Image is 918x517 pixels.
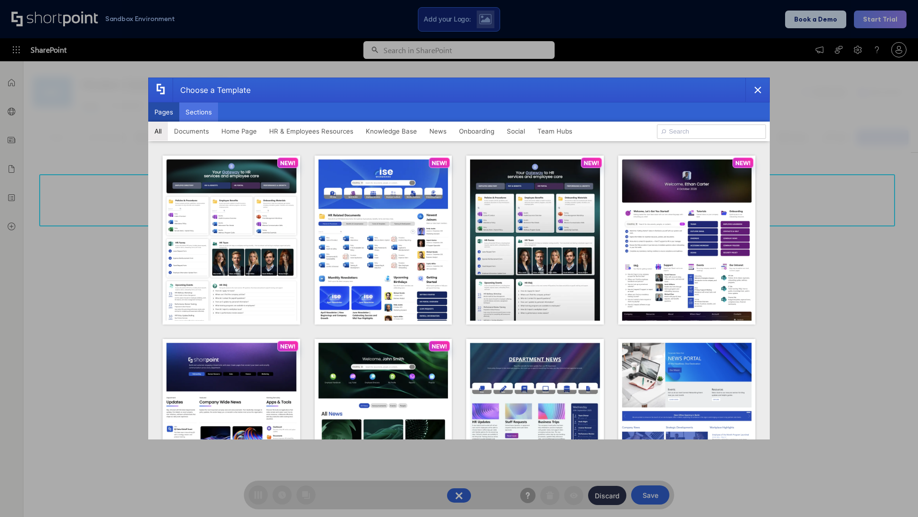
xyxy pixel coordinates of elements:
p: NEW! [280,343,295,350]
div: Choose a Template [173,78,251,102]
button: Sections [179,102,218,122]
p: NEW! [432,343,447,350]
p: NEW! [584,159,599,167]
p: NEW! [280,159,295,167]
button: Team Hubs [531,122,579,141]
input: Search [657,124,766,139]
button: Home Page [215,122,263,141]
button: HR & Employees Resources [263,122,360,141]
button: Social [501,122,531,141]
button: All [148,122,168,141]
p: NEW! [735,159,751,167]
button: Onboarding [453,122,501,141]
button: News [423,122,453,141]
button: Knowledge Base [360,122,423,141]
p: NEW! [432,159,447,167]
button: Documents [168,122,215,141]
button: Pages [148,102,179,122]
iframe: Chat Widget [870,471,918,517]
div: template selector [148,78,770,439]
